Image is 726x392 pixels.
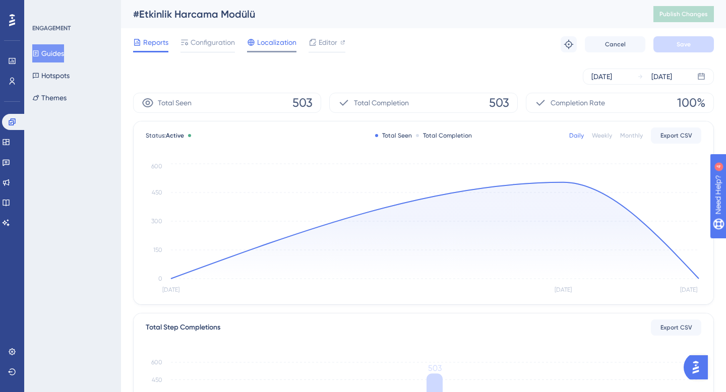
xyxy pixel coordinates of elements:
button: Export CSV [651,319,701,336]
tspan: [DATE] [162,286,179,293]
tspan: 600 [151,163,162,170]
span: Localization [257,36,296,48]
tspan: 600 [151,359,162,366]
button: Publish Changes [653,6,714,22]
span: Reports [143,36,168,48]
tspan: 450 [152,189,162,196]
button: Cancel [585,36,645,52]
tspan: 0 [158,275,162,282]
span: Active [166,132,184,139]
div: ENGAGEMENT [32,24,71,32]
span: Export CSV [660,323,692,332]
tspan: 450 [152,376,162,383]
div: Weekly [592,132,612,140]
div: Total Completion [416,132,472,140]
div: Total Step Completions [146,321,220,334]
span: Total Completion [354,97,409,109]
tspan: [DATE] [680,286,697,293]
div: Monthly [620,132,643,140]
div: #Etkinlik Harcama Modülü [133,7,628,21]
span: Export CSV [660,132,692,140]
div: Total Seen [375,132,412,140]
span: Publish Changes [659,10,708,18]
div: Daily [569,132,584,140]
button: Export CSV [651,127,701,144]
tspan: 150 [153,246,162,253]
span: Configuration [191,36,235,48]
span: Total Seen [158,97,192,109]
div: [DATE] [651,71,672,83]
div: [DATE] [591,71,612,83]
span: Cancel [605,40,626,48]
span: Need Help? [24,3,63,15]
tspan: 503 [428,363,442,373]
button: Hotspots [32,67,70,85]
button: Guides [32,44,64,62]
span: 503 [489,95,509,111]
span: Status: [146,132,184,140]
iframe: UserGuiding AI Assistant Launcher [684,352,714,382]
span: Editor [319,36,337,48]
span: 503 [292,95,313,111]
div: 4 [70,5,73,13]
span: 100% [677,95,705,111]
span: Save [677,40,691,48]
button: Save [653,36,714,52]
tspan: 300 [151,218,162,225]
tspan: [DATE] [555,286,572,293]
button: Themes [32,89,67,107]
span: Completion Rate [551,97,605,109]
